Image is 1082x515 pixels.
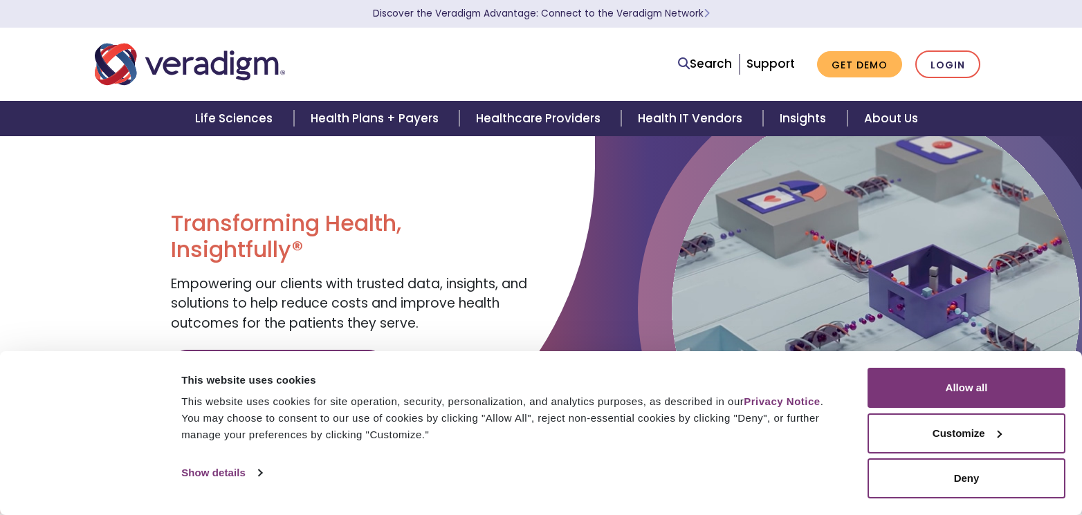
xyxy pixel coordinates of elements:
img: Veradigm logo [95,41,285,87]
a: Show details [181,462,262,483]
span: Empowering our clients with trusted data, insights, and solutions to help reduce costs and improv... [171,274,527,333]
a: Life Sciences [178,101,293,136]
a: Healthcare Providers [459,101,621,136]
button: Allow all [868,368,1065,408]
h1: Transforming Health, Insightfully® [171,210,531,263]
a: Support [746,55,795,72]
a: Insights [763,101,847,136]
a: Discover Veradigm's Value [171,350,385,382]
a: Health Plans + Payers [294,101,459,136]
a: Health IT Vendors [621,101,763,136]
a: Discover the Veradigm Advantage: Connect to the Veradigm NetworkLearn More [373,7,710,20]
button: Customize [868,413,1065,453]
a: Get Demo [817,51,902,78]
a: Login [915,50,980,79]
button: Deny [868,458,1065,498]
div: This website uses cookies for site operation, security, personalization, and analytics purposes, ... [181,393,836,443]
a: Privacy Notice [744,395,820,407]
a: About Us [847,101,935,136]
a: Search [678,55,732,73]
div: This website uses cookies [181,372,836,388]
span: Learn More [704,7,710,20]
